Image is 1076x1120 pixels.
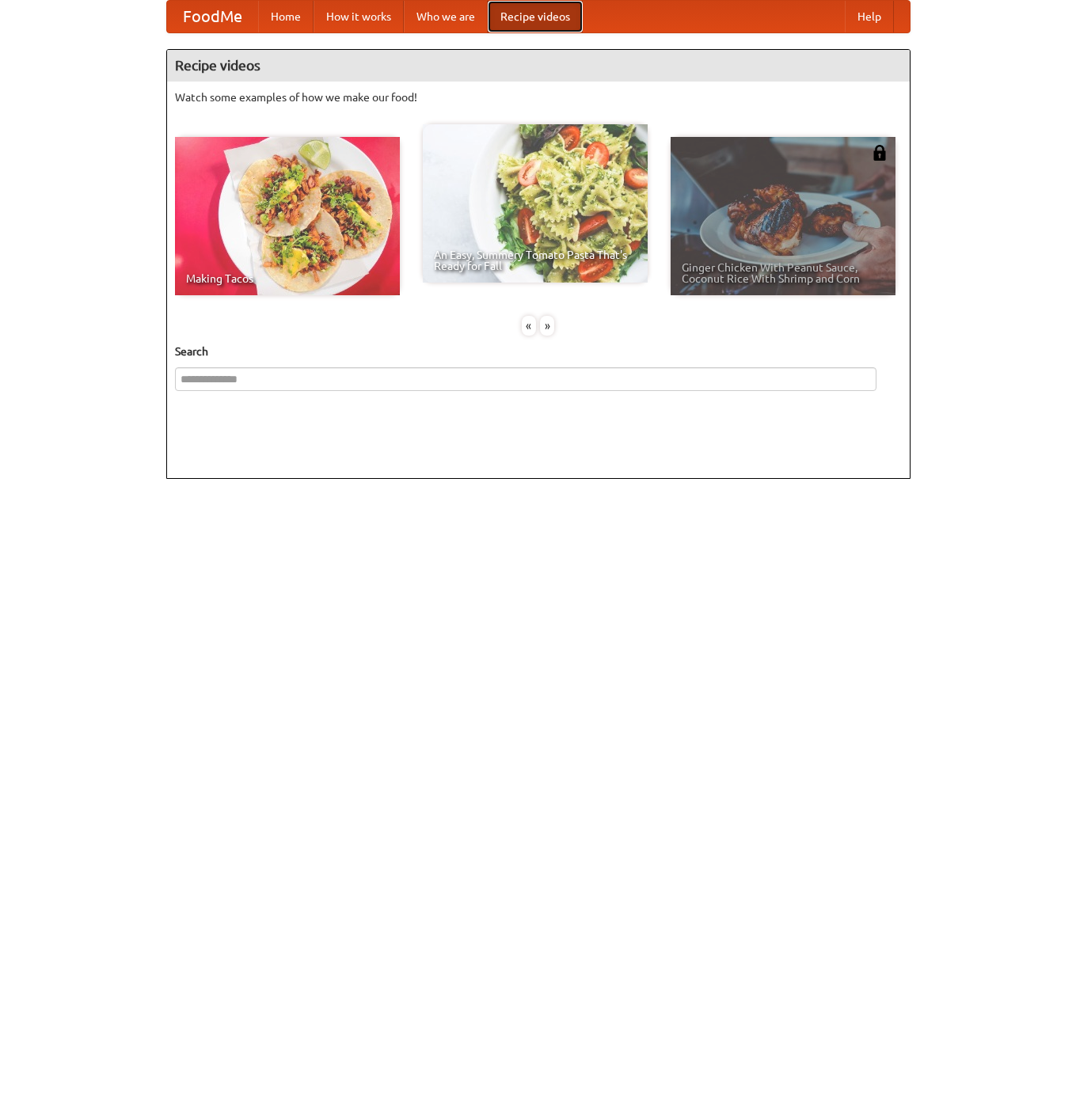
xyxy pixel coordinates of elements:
p: Watch some examples of how we make our food! [175,89,902,105]
h4: Recipe videos [167,50,910,82]
a: FoodMe [167,1,258,32]
a: An Easy, Summery Tomato Pasta That's Ready for Fall [423,124,648,283]
span: Making Tacos [186,273,389,284]
span: An Easy, Summery Tomato Pasta That's Ready for Fall [434,249,637,271]
a: Help [845,1,894,32]
a: How it works [314,1,404,32]
div: » [540,316,554,336]
div: « [522,316,536,336]
a: Recipe videos [488,1,583,32]
img: 483408.png [872,145,888,161]
a: Home [258,1,314,32]
a: Who we are [404,1,488,32]
a: Making Tacos [175,137,400,295]
h5: Search [175,344,902,359]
